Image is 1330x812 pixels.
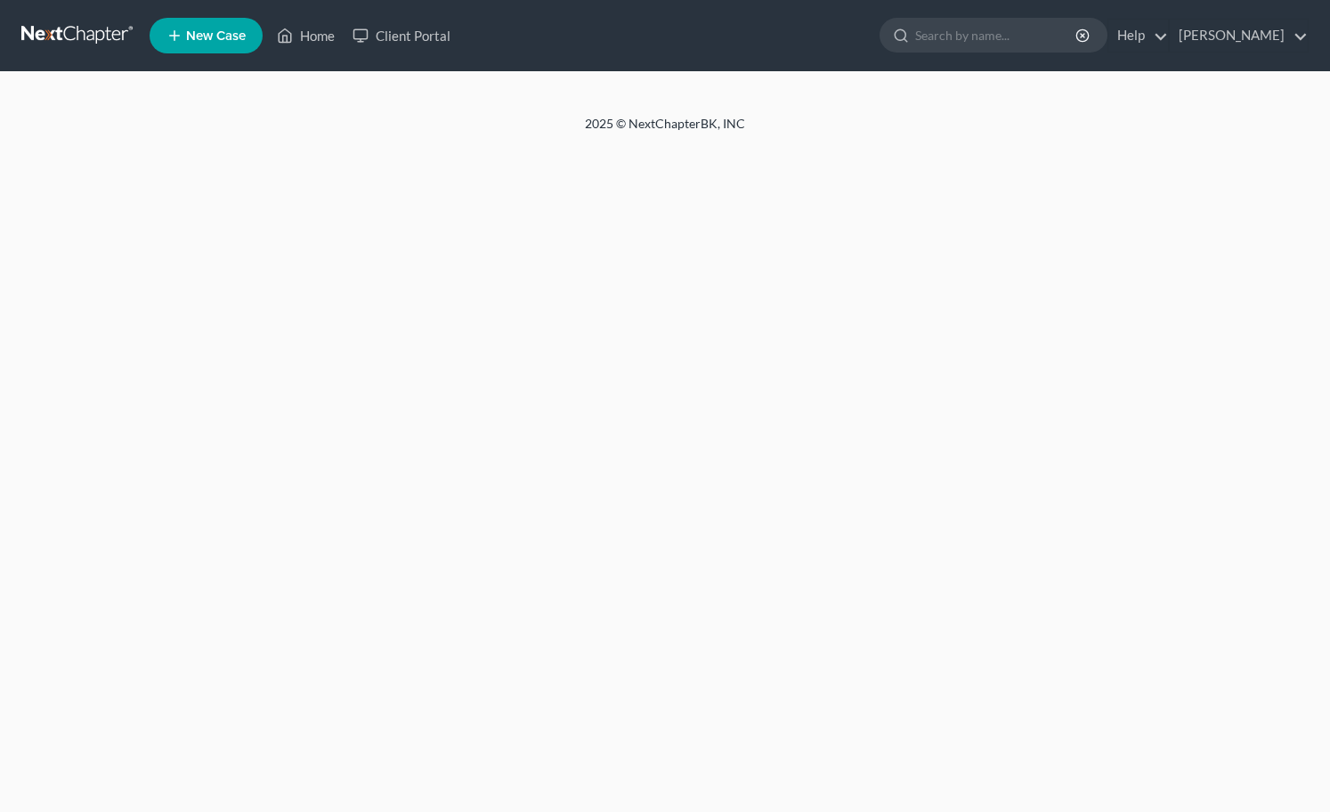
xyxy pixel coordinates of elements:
a: Help [1108,20,1168,52]
div: 2025 © NextChapterBK, INC [158,115,1172,147]
a: Home [268,20,344,52]
span: New Case [186,29,246,43]
a: [PERSON_NAME] [1170,20,1308,52]
a: Client Portal [344,20,459,52]
input: Search by name... [915,19,1078,52]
